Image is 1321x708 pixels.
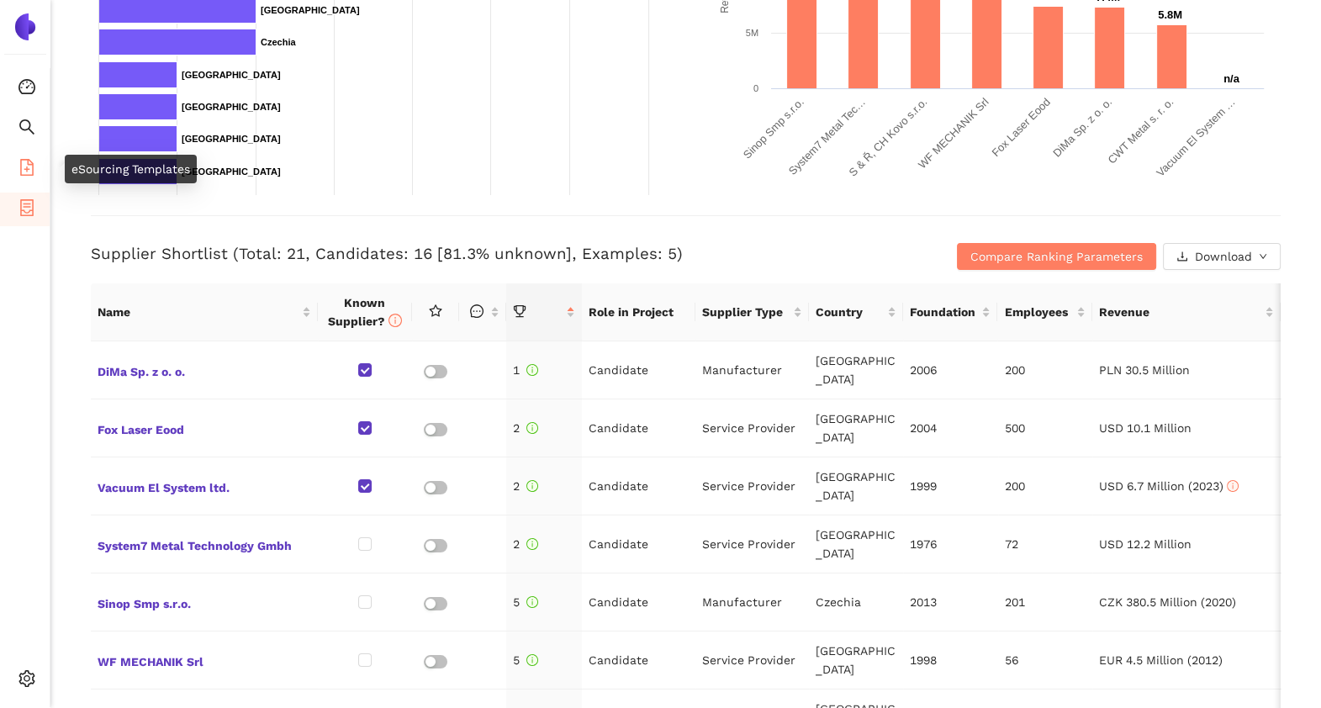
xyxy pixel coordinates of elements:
[98,359,311,381] span: DiMa Sp. z o. o.
[1105,96,1176,166] text: CWT Metal s. r. o.
[459,283,506,341] th: this column is sortable
[1099,595,1236,609] span: CZK 380.5 Million (2020)
[753,83,758,93] text: 0
[18,72,35,106] span: dashboard
[582,631,695,690] td: Candidate
[903,573,997,631] td: 2013
[846,96,929,179] text: S & Ř, CH Kovo s.r.o.
[65,155,197,183] div: eSourcing Templates
[1092,283,1281,341] th: this column's title is Revenue,this column is sortable
[18,664,35,698] span: setting
[98,475,311,497] span: Vacuum El System ltd.
[1099,303,1262,321] span: Revenue
[997,283,1091,341] th: this column's title is Employees,this column is sortable
[1163,243,1281,270] button: downloadDownloaddown
[582,283,695,341] th: Role in Project
[513,537,538,551] span: 2
[328,296,402,328] span: Known Supplier?
[903,457,997,515] td: 1999
[582,341,695,399] td: Candidate
[513,479,538,493] span: 2
[740,96,806,161] text: Sinop Smp s.r.o.
[809,573,903,631] td: Czechia
[526,422,538,434] span: info-circle
[785,96,867,177] text: System7 Metal Tec…
[1195,247,1252,266] span: Download
[182,70,281,80] text: [GEOGRAPHIC_DATA]
[513,653,538,667] span: 5
[513,363,538,377] span: 1
[1050,96,1114,160] text: DiMa Sp. z o. o.
[513,304,526,318] span: trophy
[98,533,311,555] span: System7 Metal Technology Gmbh
[526,596,538,608] span: info-circle
[1176,251,1188,264] span: download
[1099,363,1190,377] span: PLN 30.5 Million
[998,457,1092,515] td: 200
[702,303,790,321] span: Supplier Type
[91,283,318,341] th: this column's title is Name,this column is sortable
[957,243,1156,270] button: Compare Ranking Parameters
[470,304,483,318] span: message
[388,314,402,327] span: info-circle
[98,649,311,671] span: WF MECHANIK Srl
[970,247,1143,266] span: Compare Ranking Parameters
[429,304,442,318] span: star
[998,515,1092,573] td: 72
[903,399,997,457] td: 2004
[582,573,695,631] td: Candidate
[91,243,884,265] h3: Supplier Shortlist (Total: 21, Candidates: 16 [81.3% unknown], Examples: 5)
[582,515,695,573] td: Candidate
[809,283,903,341] th: this column's title is Country,this column is sortable
[809,631,903,690] td: [GEOGRAPHIC_DATA]
[182,102,281,112] text: [GEOGRAPHIC_DATA]
[182,134,281,144] text: [GEOGRAPHIC_DATA]
[695,631,809,690] td: Service Provider
[989,96,1053,160] text: Fox Laser Eood
[745,28,758,38] text: 5M
[809,457,903,515] td: [GEOGRAPHIC_DATA]
[18,153,35,187] span: file-add
[1099,421,1192,435] span: USD 10.1 Million
[98,591,311,613] span: Sinop Smp s.r.o.
[526,538,538,550] span: info-circle
[526,364,538,376] span: info-circle
[12,13,39,40] img: Logo
[998,573,1092,631] td: 201
[18,113,35,146] span: search
[261,5,360,15] text: [GEOGRAPHIC_DATA]
[582,399,695,457] td: Candidate
[182,166,281,177] text: [GEOGRAPHIC_DATA]
[261,37,296,47] text: Czechia
[582,457,695,515] td: Candidate
[695,515,809,573] td: Service Provider
[1154,96,1237,179] text: Vacuum El System …
[1223,72,1240,85] text: n/a
[903,631,997,690] td: 1998
[915,95,991,171] text: WF MECHANIK Srl
[998,399,1092,457] td: 500
[526,654,538,666] span: info-circle
[903,341,997,399] td: 2006
[1099,479,1239,493] span: USD 6.7 Million (2023)
[910,303,978,321] span: Foundation
[809,399,903,457] td: [GEOGRAPHIC_DATA]
[903,515,997,573] td: 1976
[903,283,997,341] th: this column's title is Foundation,this column is sortable
[1004,303,1072,321] span: Employees
[1158,8,1182,21] text: 5.8M
[809,341,903,399] td: [GEOGRAPHIC_DATA]
[18,193,35,227] span: container
[1099,653,1223,667] span: EUR 4.5 Million (2012)
[998,631,1092,690] td: 56
[695,399,809,457] td: Service Provider
[998,341,1092,399] td: 200
[695,341,809,399] td: Manufacturer
[809,515,903,573] td: [GEOGRAPHIC_DATA]
[513,595,538,609] span: 5
[1099,537,1192,551] span: USD 12.2 Million
[513,421,538,435] span: 2
[1259,252,1267,262] span: down
[816,303,884,321] span: Country
[526,480,538,492] span: info-circle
